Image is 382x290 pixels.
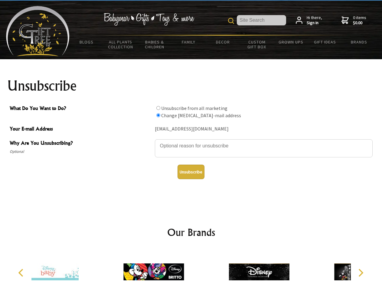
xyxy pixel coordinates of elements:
[237,15,286,25] input: Site Search
[10,148,152,155] span: Optional
[341,15,366,26] a: 0 items$0.00
[307,20,322,26] strong: Sign in
[104,36,138,53] a: All Plants Collection
[155,139,373,157] textarea: Why Are You Unsubscribing?
[6,6,70,56] img: Babyware - Gifts - Toys and more...
[70,36,104,48] a: BLOGS
[307,15,322,26] span: Hi there,
[274,36,308,48] a: Grown Ups
[308,36,342,48] a: Gift Ideas
[156,113,160,117] input: What Do You Want to Do?
[172,36,206,48] a: Family
[240,36,274,53] a: Custom Gift Box
[103,13,194,26] img: Babywear - Gifts - Toys & more
[228,18,234,24] img: product search
[138,36,172,53] a: Babies & Children
[206,36,240,48] a: Decor
[354,266,367,279] button: Next
[155,124,373,134] div: [EMAIL_ADDRESS][DOMAIN_NAME]
[353,15,366,26] span: 0 items
[10,139,152,148] span: Why Are You Unsubscribing?
[353,20,366,26] strong: $0.00
[342,36,376,48] a: Brands
[156,106,160,110] input: What Do You Want to Do?
[178,165,204,179] button: Unsubscribe
[15,266,28,279] button: Previous
[10,105,152,113] span: What Do You Want to Do?
[296,15,322,26] a: Hi there,Sign in
[7,79,375,93] h1: Unsubscribe
[12,225,370,240] h2: Our Brands
[10,125,152,134] span: Your E-mail Address
[161,112,241,118] label: Change [MEDICAL_DATA]-mail address
[161,105,227,111] label: Unsubscribe from all marketing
